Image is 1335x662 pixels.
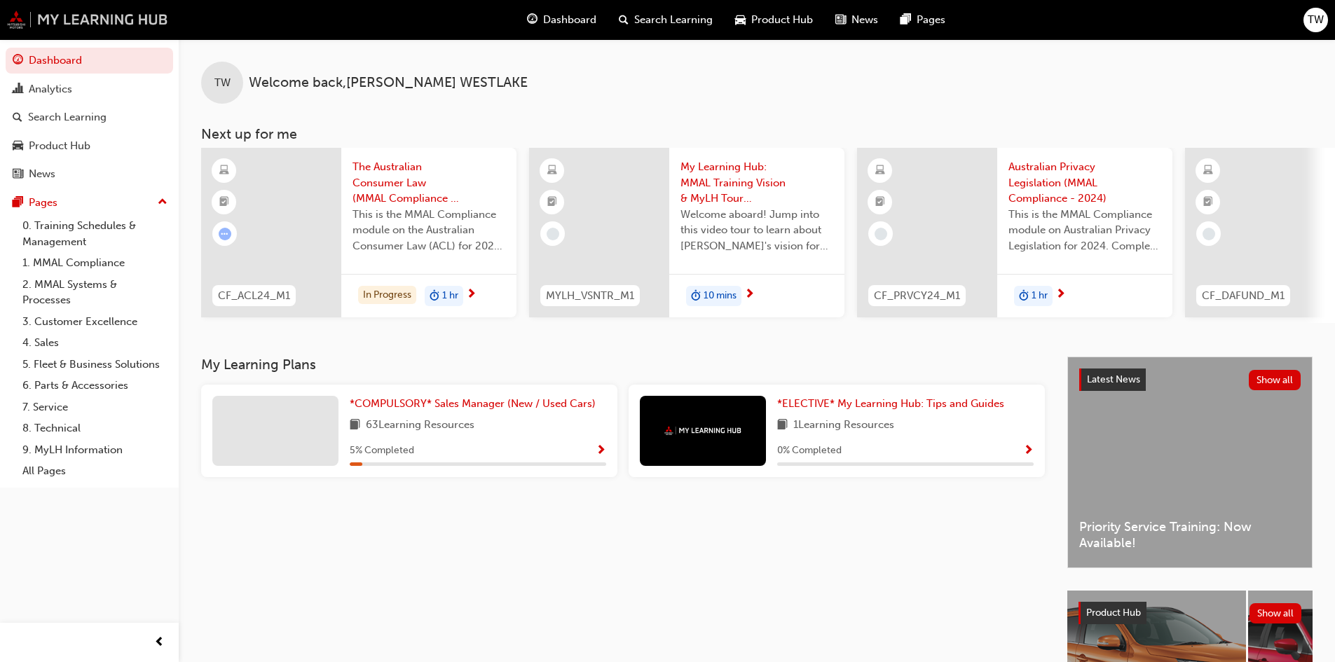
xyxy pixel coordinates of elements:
[1079,368,1301,391] a: Latest NewsShow all
[442,288,458,304] span: 1 hr
[154,634,165,651] span: prev-icon
[17,460,173,482] a: All Pages
[777,443,842,459] span: 0 % Completed
[350,397,596,410] span: *COMPULSORY* Sales Manager (New / Used Cars)
[17,418,173,439] a: 8. Technical
[13,140,23,153] span: car-icon
[17,396,173,418] a: 7. Service
[201,357,1045,373] h3: My Learning Plans
[219,193,229,212] span: booktick-icon
[547,162,557,180] span: learningResourceType_ELEARNING-icon
[1308,12,1324,28] span: TW
[1023,442,1034,460] button: Show Progress
[596,445,606,457] span: Show Progress
[824,6,889,34] a: news-iconNews
[350,417,360,434] span: book-icon
[17,439,173,461] a: 9. MyLH Information
[1203,162,1213,180] span: learningResourceType_ELEARNING-icon
[13,83,23,96] span: chart-icon
[634,12,713,28] span: Search Learning
[529,148,844,317] a: MYLH_VSNTR_M1My Learning Hub: MMAL Training Vision & MyLH Tour (Elective)Welcome aboard! Jump int...
[691,287,701,305] span: duration-icon
[13,197,23,209] span: pages-icon
[6,76,173,102] a: Analytics
[29,195,57,211] div: Pages
[874,288,960,304] span: CF_PRVCY24_M1
[875,228,887,240] span: learningRecordVerb_NONE-icon
[1303,8,1328,32] button: TW
[835,11,846,29] span: news-icon
[17,375,173,396] a: 6. Parts & Accessories
[13,111,22,124] span: search-icon
[17,215,173,252] a: 0. Training Schedules & Management
[619,11,629,29] span: search-icon
[1203,193,1213,212] span: booktick-icon
[875,162,885,180] span: learningResourceType_ELEARNING-icon
[1087,373,1140,385] span: Latest News
[546,288,634,304] span: MYLH_VSNTR_M1
[179,126,1335,142] h3: Next up for me
[6,104,173,130] a: Search Learning
[1203,228,1215,240] span: learningRecordVerb_NONE-icon
[6,161,173,187] a: News
[547,228,559,240] span: learningRecordVerb_NONE-icon
[744,289,755,301] span: next-icon
[735,11,746,29] span: car-icon
[1055,289,1066,301] span: next-icon
[664,426,741,435] img: mmal
[1008,159,1161,207] span: Australian Privacy Legislation (MMAL Compliance - 2024)
[352,159,505,207] span: The Australian Consumer Law (MMAL Compliance - 2024)
[875,193,885,212] span: booktick-icon
[6,190,173,216] button: Pages
[29,138,90,154] div: Product Hub
[1023,445,1034,457] span: Show Progress
[17,252,173,274] a: 1. MMAL Compliance
[17,332,173,354] a: 4. Sales
[1202,288,1285,304] span: CF_DAFUND_M1
[28,109,107,125] div: Search Learning
[777,397,1004,410] span: *ELECTIVE* My Learning Hub: Tips and Guides
[1079,602,1301,624] a: Product HubShow all
[13,168,23,181] span: news-icon
[1032,288,1048,304] span: 1 hr
[857,148,1172,317] a: CF_PRVCY24_M1Australian Privacy Legislation (MMAL Compliance - 2024)This is the MMAL Compliance m...
[516,6,608,34] a: guage-iconDashboard
[1250,603,1302,623] button: Show all
[352,207,505,254] span: This is the MMAL Compliance module on the Australian Consumer Law (ACL) for 2024. Complete this m...
[777,417,788,434] span: book-icon
[1086,607,1141,619] span: Product Hub
[1019,287,1029,305] span: duration-icon
[596,442,606,460] button: Show Progress
[543,12,596,28] span: Dashboard
[17,274,173,311] a: 2. MMAL Systems & Processes
[350,443,414,459] span: 5 % Completed
[466,289,477,301] span: next-icon
[6,48,173,74] a: Dashboard
[680,207,833,254] span: Welcome aboard! Jump into this video tour to learn about [PERSON_NAME]'s vision for your learning...
[6,45,173,190] button: DashboardAnalyticsSearch LearningProduct HubNews
[7,11,168,29] img: mmal
[777,396,1010,412] a: *ELECTIVE* My Learning Hub: Tips and Guides
[201,148,516,317] a: CF_ACL24_M1The Australian Consumer Law (MMAL Compliance - 2024)This is the MMAL Compliance module...
[430,287,439,305] span: duration-icon
[793,417,894,434] span: 1 Learning Resources
[17,354,173,375] a: 5. Fleet & Business Solutions
[1067,357,1313,568] a: Latest NewsShow allPriority Service Training: Now Available!
[218,288,290,304] span: CF_ACL24_M1
[1249,370,1301,390] button: Show all
[249,75,528,91] span: Welcome back , [PERSON_NAME] WESTLAKE
[608,6,724,34] a: search-iconSearch Learning
[29,166,55,182] div: News
[214,75,231,91] span: TW
[680,159,833,207] span: My Learning Hub: MMAL Training Vision & MyLH Tour (Elective)
[1008,207,1161,254] span: This is the MMAL Compliance module on Australian Privacy Legislation for 2024. Complete this modu...
[851,12,878,28] span: News
[358,286,416,305] div: In Progress
[29,81,72,97] div: Analytics
[547,193,557,212] span: booktick-icon
[350,396,601,412] a: *COMPULSORY* Sales Manager (New / Used Cars)
[889,6,957,34] a: pages-iconPages
[901,11,911,29] span: pages-icon
[751,12,813,28] span: Product Hub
